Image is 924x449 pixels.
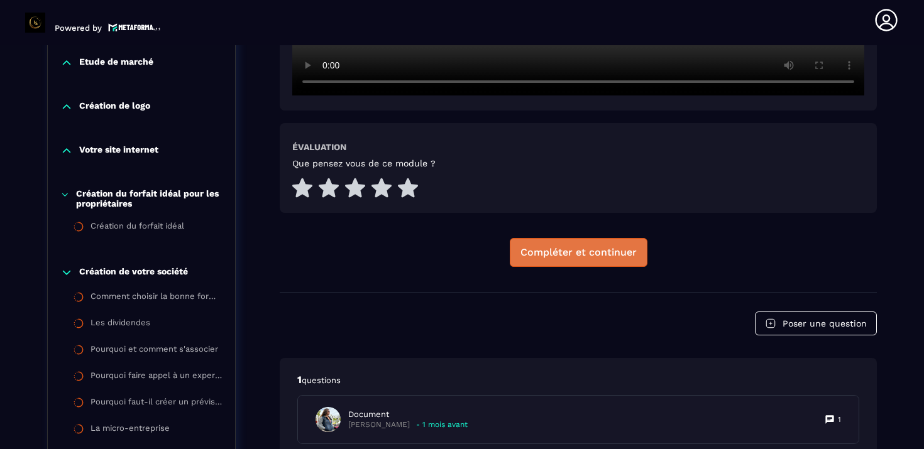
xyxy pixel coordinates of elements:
p: Etude de marché [79,57,153,69]
h5: Que pensez vous de ce module ? [292,158,436,168]
div: La micro-entreprise [91,423,170,437]
p: Document [348,409,468,420]
p: Votre site internet [79,144,158,157]
img: logo [108,22,161,33]
h6: Évaluation [292,142,346,152]
p: [PERSON_NAME] [348,420,410,430]
div: Pourquoi et comment s'associer [91,344,218,358]
div: Création du forfait idéal [91,221,184,235]
p: Création de logo [79,100,150,113]
p: Création du forfait idéal pour les propriétaires [76,188,223,208]
p: 1 [838,414,841,425]
button: Compléter et continuer [510,238,647,267]
p: - 1 mois avant [416,420,468,430]
div: Pourquoi faire appel à un expert-comptable [91,371,223,384]
img: logo-branding [25,13,45,33]
div: Comment choisir la bonne forme juridique ? [91,291,223,305]
p: Powered by [55,23,102,33]
p: 1 [297,373,859,387]
span: questions [302,376,341,385]
div: Les dividendes [91,318,150,332]
div: Pourquoi faut-il créer un prévisionnel [91,397,223,411]
button: Poser une question [755,311,877,335]
div: Compléter et continuer [520,246,637,259]
p: Création de votre société [79,266,188,279]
